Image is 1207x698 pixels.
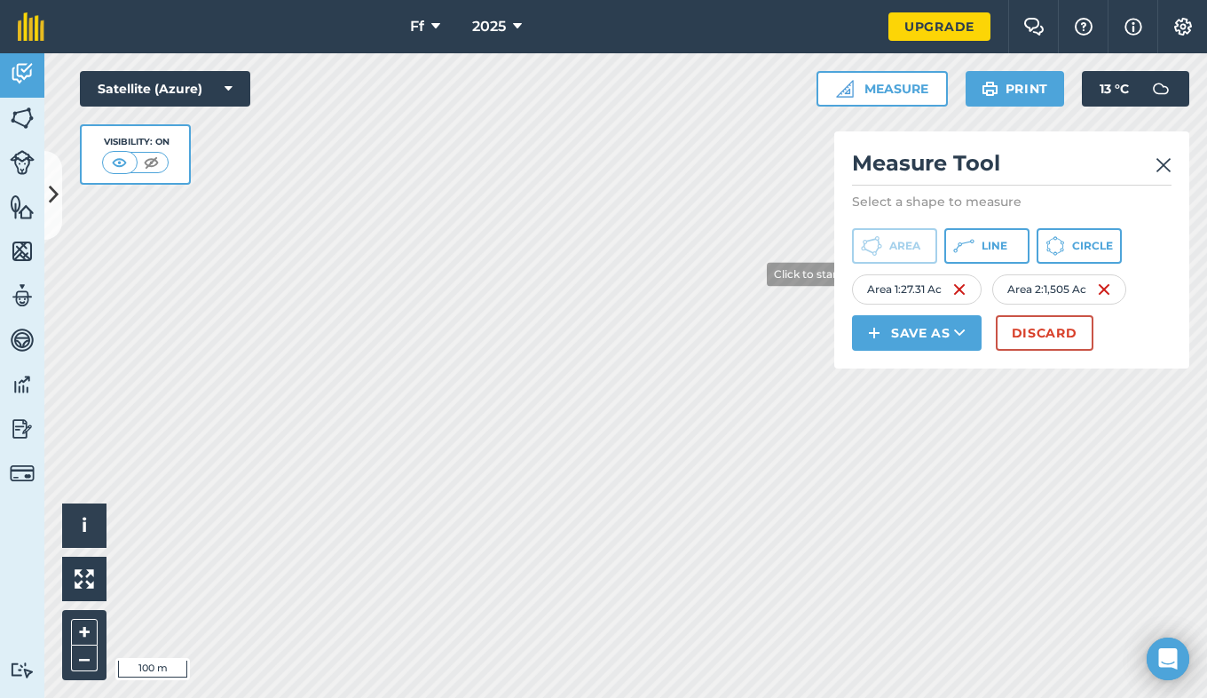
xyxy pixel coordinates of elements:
div: Area 2 : 1,505 Ac [992,274,1126,305]
img: svg+xml;base64,PHN2ZyB4bWxucz0iaHR0cDovL3d3dy53My5vcmcvMjAwMC9zdmciIHdpZHRoPSI1MCIgaGVpZ2h0PSI0MC... [108,154,130,171]
img: svg+xml;base64,PHN2ZyB4bWxucz0iaHR0cDovL3d3dy53My5vcmcvMjAwMC9zdmciIHdpZHRoPSIxNiIgaGVpZ2h0PSIyNC... [1097,279,1111,300]
img: svg+xml;base64,PD94bWwgdmVyc2lvbj0iMS4wIiBlbmNvZGluZz0idXRmLTgiPz4KPCEtLSBHZW5lcmF0b3I6IEFkb2JlIE... [10,60,35,87]
span: Ff [410,16,424,37]
img: svg+xml;base64,PD94bWwgdmVyc2lvbj0iMS4wIiBlbmNvZGluZz0idXRmLTgiPz4KPCEtLSBHZW5lcmF0b3I6IEFkb2JlIE... [10,461,35,486]
a: Upgrade [888,12,990,41]
div: Visibility: On [102,135,170,149]
img: Four arrows, one pointing top left, one top right, one bottom right and the last bottom left [75,569,94,589]
img: svg+xml;base64,PD94bWwgdmVyc2lvbj0iMS4wIiBlbmNvZGluZz0idXRmLTgiPz4KPCEtLSBHZW5lcmF0b3I6IEFkb2JlIE... [10,662,35,678]
img: svg+xml;base64,PHN2ZyB4bWxucz0iaHR0cDovL3d3dy53My5vcmcvMjAwMC9zdmciIHdpZHRoPSIxOSIgaGVpZ2h0PSIyNC... [982,78,998,99]
button: i [62,504,106,548]
img: fieldmargin Logo [18,12,44,41]
span: Area [889,239,920,253]
button: Line [944,228,1029,264]
img: svg+xml;base64,PD94bWwgdmVyc2lvbj0iMS4wIiBlbmNvZGluZz0idXRmLTgiPz4KPCEtLSBHZW5lcmF0b3I6IEFkb2JlIE... [10,416,35,442]
span: i [82,514,87,536]
button: Measure [816,71,948,107]
div: Click to start drawing [767,262,895,286]
img: Two speech bubbles overlapping with the left bubble in the forefront [1023,18,1045,36]
button: Circle [1037,228,1122,264]
img: A cog icon [1172,18,1194,36]
img: svg+xml;base64,PHN2ZyB4bWxucz0iaHR0cDovL3d3dy53My5vcmcvMjAwMC9zdmciIHdpZHRoPSIxNyIgaGVpZ2h0PSIxNy... [1124,16,1142,37]
img: svg+xml;base64,PHN2ZyB4bWxucz0iaHR0cDovL3d3dy53My5vcmcvMjAwMC9zdmciIHdpZHRoPSIxNiIgaGVpZ2h0PSIyNC... [952,279,966,300]
img: svg+xml;base64,PD94bWwgdmVyc2lvbj0iMS4wIiBlbmNvZGluZz0idXRmLTgiPz4KPCEtLSBHZW5lcmF0b3I6IEFkb2JlIE... [10,150,35,175]
div: Open Intercom Messenger [1147,638,1189,680]
div: Area 1 : 27.31 Ac [852,274,982,305]
img: svg+xml;base64,PHN2ZyB4bWxucz0iaHR0cDovL3d3dy53My5vcmcvMjAwMC9zdmciIHdpZHRoPSI1NiIgaGVpZ2h0PSI2MC... [10,238,35,265]
img: Ruler icon [836,80,854,98]
button: Save as [852,315,982,351]
span: Circle [1072,239,1113,253]
button: Satellite (Azure) [80,71,250,107]
button: Discard [996,315,1093,351]
button: – [71,646,98,671]
button: Area [852,228,937,264]
img: svg+xml;base64,PD94bWwgdmVyc2lvbj0iMS4wIiBlbmNvZGluZz0idXRmLTgiPz4KPCEtLSBHZW5lcmF0b3I6IEFkb2JlIE... [10,371,35,398]
button: 13 °C [1082,71,1189,107]
button: + [71,619,98,646]
button: Print [966,71,1065,107]
span: 2025 [472,16,506,37]
img: svg+xml;base64,PHN2ZyB4bWxucz0iaHR0cDovL3d3dy53My5vcmcvMjAwMC9zdmciIHdpZHRoPSIxNCIgaGVpZ2h0PSIyNC... [868,322,880,344]
img: svg+xml;base64,PD94bWwgdmVyc2lvbj0iMS4wIiBlbmNvZGluZz0idXRmLTgiPz4KPCEtLSBHZW5lcmF0b3I6IEFkb2JlIE... [10,327,35,353]
img: svg+xml;base64,PHN2ZyB4bWxucz0iaHR0cDovL3d3dy53My5vcmcvMjAwMC9zdmciIHdpZHRoPSI1NiIgaGVpZ2h0PSI2MC... [10,105,35,131]
h2: Measure Tool [852,149,1171,186]
span: 13 ° C [1100,71,1129,107]
p: Select a shape to measure [852,193,1171,210]
img: A question mark icon [1073,18,1094,36]
img: svg+xml;base64,PD94bWwgdmVyc2lvbj0iMS4wIiBlbmNvZGluZz0idXRmLTgiPz4KPCEtLSBHZW5lcmF0b3I6IEFkb2JlIE... [10,282,35,309]
img: svg+xml;base64,PHN2ZyB4bWxucz0iaHR0cDovL3d3dy53My5vcmcvMjAwMC9zdmciIHdpZHRoPSI1MCIgaGVpZ2h0PSI0MC... [140,154,162,171]
span: Line [982,239,1007,253]
img: svg+xml;base64,PHN2ZyB4bWxucz0iaHR0cDovL3d3dy53My5vcmcvMjAwMC9zdmciIHdpZHRoPSIyMiIgaGVpZ2h0PSIzMC... [1156,155,1171,176]
img: svg+xml;base64,PD94bWwgdmVyc2lvbj0iMS4wIiBlbmNvZGluZz0idXRmLTgiPz4KPCEtLSBHZW5lcmF0b3I6IEFkb2JlIE... [1143,71,1179,107]
img: svg+xml;base64,PHN2ZyB4bWxucz0iaHR0cDovL3d3dy53My5vcmcvMjAwMC9zdmciIHdpZHRoPSI1NiIgaGVpZ2h0PSI2MC... [10,194,35,220]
